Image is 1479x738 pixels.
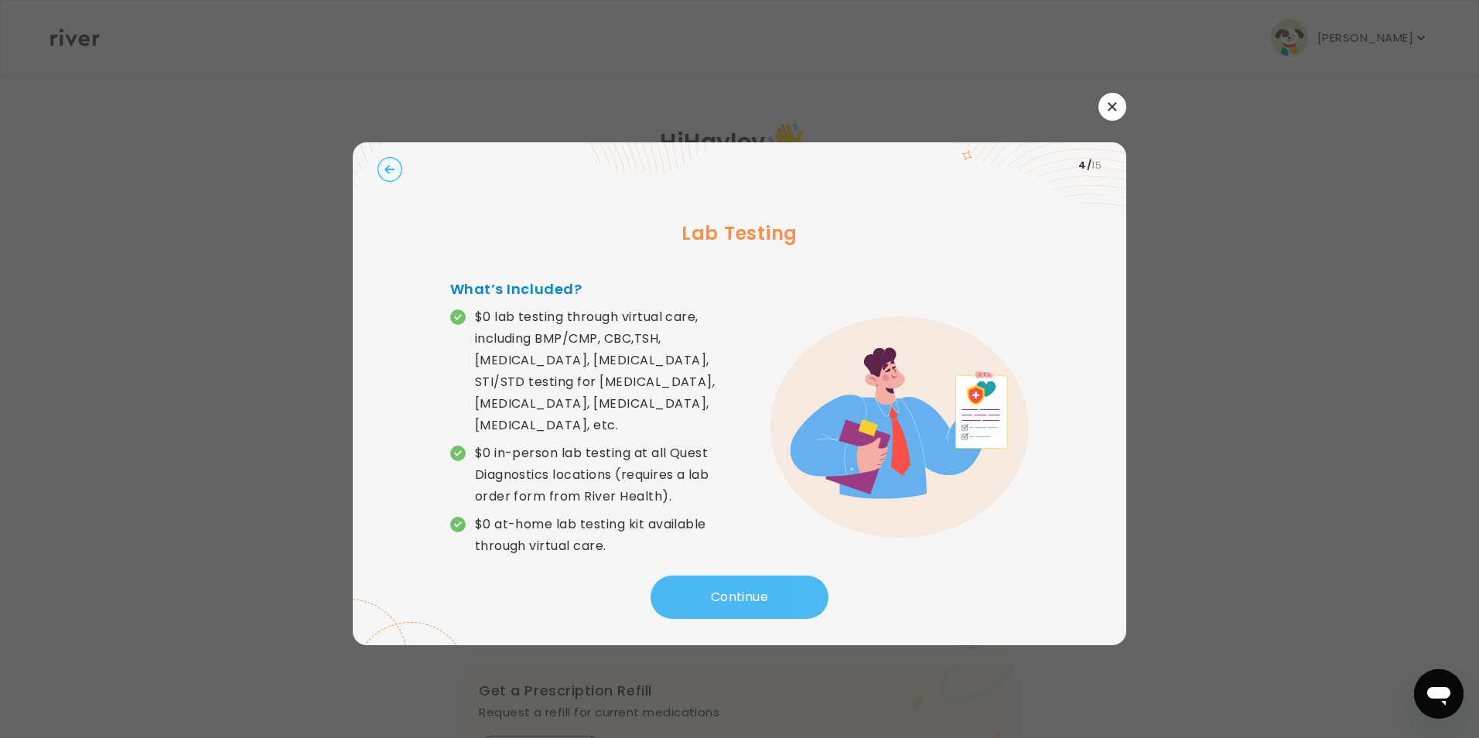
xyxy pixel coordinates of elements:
h3: Lab Testing [377,220,1102,248]
p: $0 in-person lab testing at all Quest Diagnostics locations (requires a lab order form from River... [475,442,739,507]
p: $0 lab testing through virtual care, including BMP/CMP, CBC,TSH, [MEDICAL_DATA], [MEDICAL_DATA], ... [475,306,739,436]
button: Continue [651,576,828,619]
img: error graphic [770,316,1029,538]
p: $0 at-home lab testing kit available through virtual care. [475,514,739,557]
iframe: Button to launch messaging window, conversation in progress [1414,669,1464,719]
h4: What’s Included? [450,278,739,300]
